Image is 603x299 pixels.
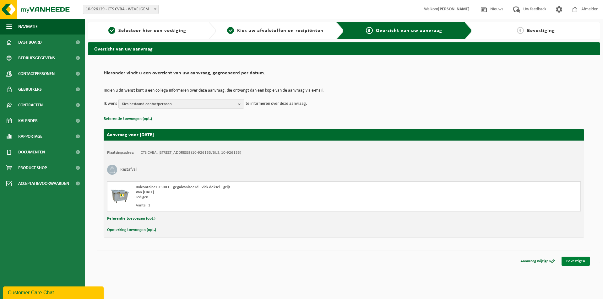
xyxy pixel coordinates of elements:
h2: Hieronder vindt u een overzicht van uw aanvraag, gegroepeerd per datum. [104,71,584,79]
h3: Restafval [120,165,137,175]
a: Aanvraag wijzigen [516,257,560,266]
span: Bedrijfsgegevens [18,50,55,66]
button: Kies bestaand contactpersoon [118,99,244,109]
span: Kies uw afvalstoffen en recipiënten [237,28,323,33]
p: Ik wens [104,99,117,109]
td: CTS CVBA, [STREET_ADDRESS] (10-926133/BUS, 10-926133) [141,150,241,155]
strong: Plaatsingsadres: [107,151,134,155]
span: Bevestiging [527,28,555,33]
span: 3 [366,27,373,34]
div: Aantal: 1 [136,203,369,208]
span: Dashboard [18,35,42,50]
span: Contracten [18,97,43,113]
p: te informeren over deze aanvraag. [246,99,307,109]
span: Navigatie [18,19,38,35]
a: 2Kies uw afvalstoffen en recipiënten [219,27,332,35]
span: Contactpersonen [18,66,55,82]
p: Indien u dit wenst kunt u een collega informeren over deze aanvraag, die ontvangt dan een kopie v... [104,88,584,93]
a: Bevestigen [562,257,590,266]
strong: Aanvraag voor [DATE] [107,132,154,137]
span: Product Shop [18,160,47,176]
button: Referentie toevoegen (opt.) [104,115,152,123]
span: Selecteer hier een vestiging [118,28,186,33]
span: 1 [108,27,115,34]
span: Kalender [18,113,38,129]
img: WB-2500-GAL-GY-01.png [111,185,129,204]
iframe: chat widget [3,285,105,299]
span: 10-926129 - CTS CVBA - WEVELGEM [83,5,159,14]
span: Acceptatievoorwaarden [18,176,69,191]
span: 10-926129 - CTS CVBA - WEVELGEM [83,5,158,14]
button: Opmerking toevoegen (opt.) [107,226,156,234]
h2: Overzicht van uw aanvraag [88,42,600,55]
button: Referentie toevoegen (opt.) [107,215,155,223]
div: Ledigen [136,195,369,200]
span: Overzicht van uw aanvraag [376,28,442,33]
a: 1Selecteer hier een vestiging [91,27,204,35]
span: 4 [517,27,524,34]
span: 2 [227,27,234,34]
strong: [PERSON_NAME] [438,7,470,12]
strong: Van [DATE] [136,190,154,194]
span: Kies bestaand contactpersoon [122,99,236,109]
span: Documenten [18,144,45,160]
span: Rapportage [18,129,42,144]
span: Rolcontainer 2500 L - gegalvaniseerd - vlak deksel - grijs [136,185,230,189]
span: Gebruikers [18,82,42,97]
